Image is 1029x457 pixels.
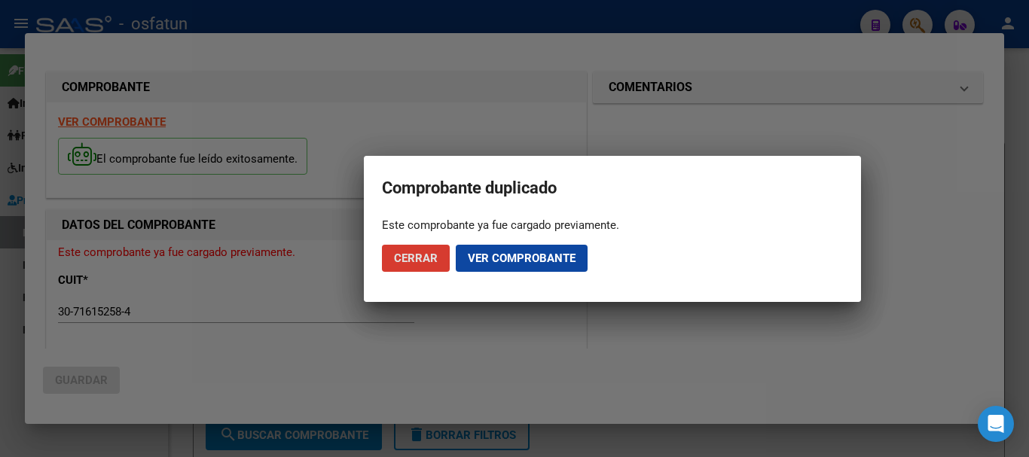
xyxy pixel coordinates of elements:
[382,218,843,233] div: Este comprobante ya fue cargado previamente.
[382,245,450,272] button: Cerrar
[382,174,843,203] h2: Comprobante duplicado
[394,251,438,265] span: Cerrar
[468,251,576,265] span: Ver comprobante
[456,245,588,272] button: Ver comprobante
[978,406,1014,442] div: Open Intercom Messenger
